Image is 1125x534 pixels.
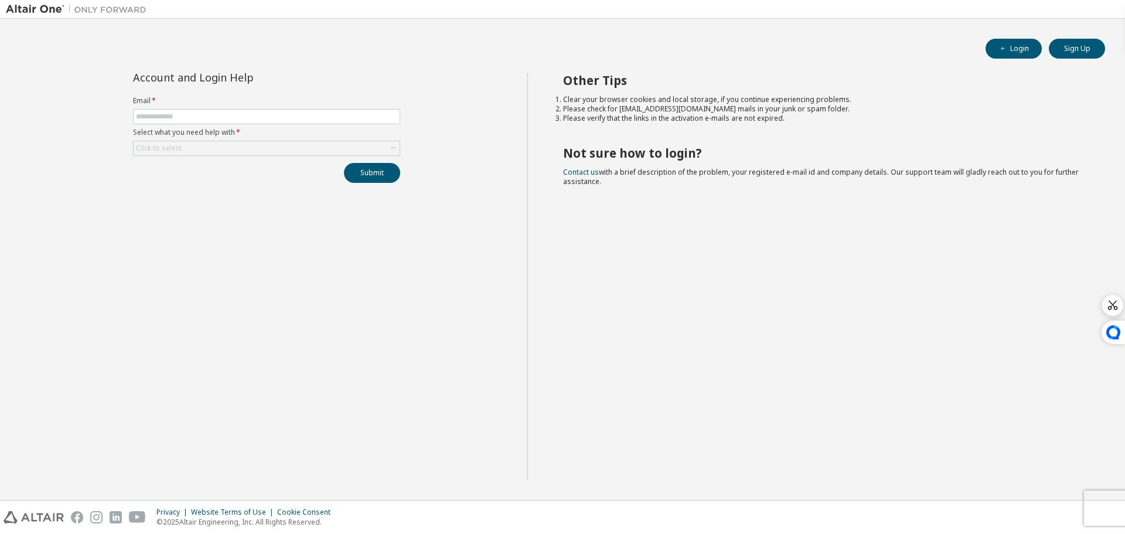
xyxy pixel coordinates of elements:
span: with a brief description of the problem, your registered e-mail id and company details. Our suppo... [563,167,1079,186]
div: Click to select [136,144,182,153]
img: Altair One [6,4,152,15]
a: Contact us [563,167,599,177]
div: Account and Login Help [133,73,347,82]
img: youtube.svg [129,511,146,523]
button: Submit [344,163,400,183]
div: Click to select [134,141,400,155]
h2: Other Tips [563,73,1085,88]
li: Please verify that the links in the activation e-mails are not expired. [563,114,1085,123]
button: Sign Up [1049,39,1105,59]
img: instagram.svg [90,511,103,523]
img: altair_logo.svg [4,511,64,523]
div: Cookie Consent [277,508,337,517]
div: Website Terms of Use [191,508,277,517]
li: Please check for [EMAIL_ADDRESS][DOMAIN_NAME] mails in your junk or spam folder. [563,104,1085,114]
button: Login [986,39,1042,59]
h2: Not sure how to login? [563,145,1085,161]
img: facebook.svg [71,511,83,523]
label: Select what you need help with [133,128,400,137]
li: Clear your browser cookies and local storage, if you continue experiencing problems. [563,95,1085,104]
img: linkedin.svg [110,511,122,523]
label: Email [133,96,400,106]
p: © 2025 Altair Engineering, Inc. All Rights Reserved. [156,517,337,527]
div: Privacy [156,508,191,517]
